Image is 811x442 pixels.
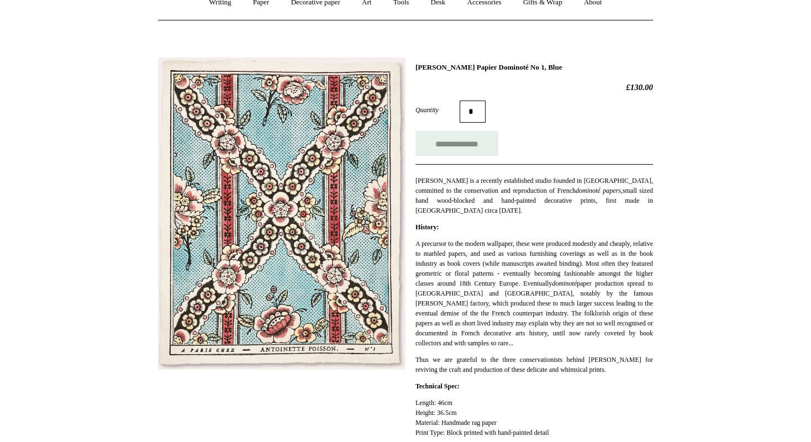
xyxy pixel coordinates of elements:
h2: £130.00 [415,82,653,92]
p: Thus we are grateful to the three conservationists behind [PERSON_NAME] for reviving the craft an... [415,355,653,375]
h1: [PERSON_NAME] Papier Dominoté No 1, Blue [415,63,653,72]
p: Length: 46cm Height: 36.5cm Material: Handmade rag paper Print Type: Block printed with hand-pain... [415,398,653,438]
img: Antoinette Poisson Papier Dominoté No 1, Blue [158,57,405,370]
p: [PERSON_NAME] is a recently established studio founded in [GEOGRAPHIC_DATA], committed to the con... [415,176,653,215]
p: A precursor to the modern wallpaper, these were produced modestly and cheaply, relative to marble... [415,239,653,348]
label: Quantity [415,105,460,115]
strong: Technical Spec: [415,382,460,390]
em: dominoté [552,280,577,287]
em: dominoté papers, [576,187,623,194]
strong: History: [415,223,439,231]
